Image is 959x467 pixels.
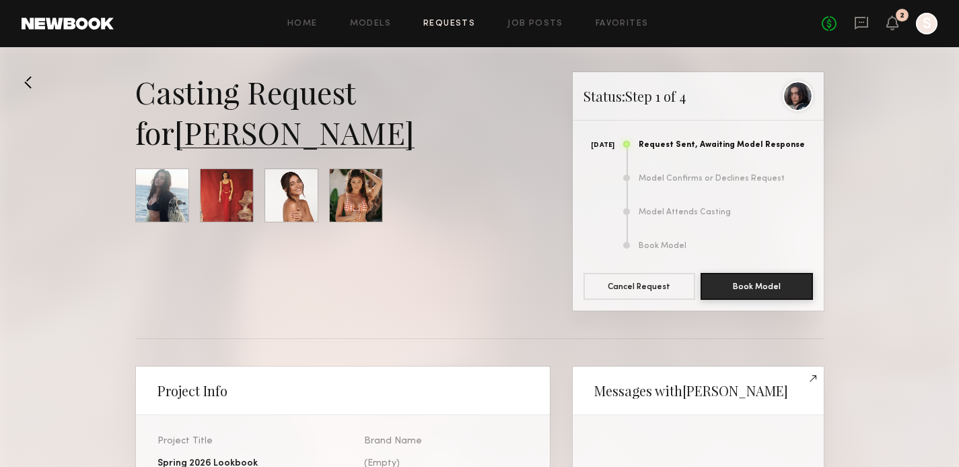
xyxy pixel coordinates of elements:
a: Home [287,20,318,28]
h2: Project Info [157,383,227,399]
button: Book Model [701,273,813,300]
div: 2 [900,12,904,20]
div: Casting Request for [135,71,550,152]
div: Model Attends Casting [639,208,813,217]
div: Status: Step 1 of 4 [573,72,824,121]
a: Favorites [596,20,649,28]
a: S [916,13,937,34]
a: [PERSON_NAME] [174,112,415,152]
div: Project Title [157,437,322,446]
a: Requests [423,20,475,28]
div: Brand Name [364,437,528,446]
h2: Messages with [PERSON_NAME] [594,383,788,399]
div: Request Sent, Awaiting Model Response [639,141,813,150]
div: Book Model [639,242,813,251]
div: Model Confirms or Declines Request [639,175,813,183]
a: Job Posts [507,20,563,28]
div: [DATE] [583,142,615,149]
a: Models [350,20,391,28]
button: Cancel Request [583,273,696,300]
